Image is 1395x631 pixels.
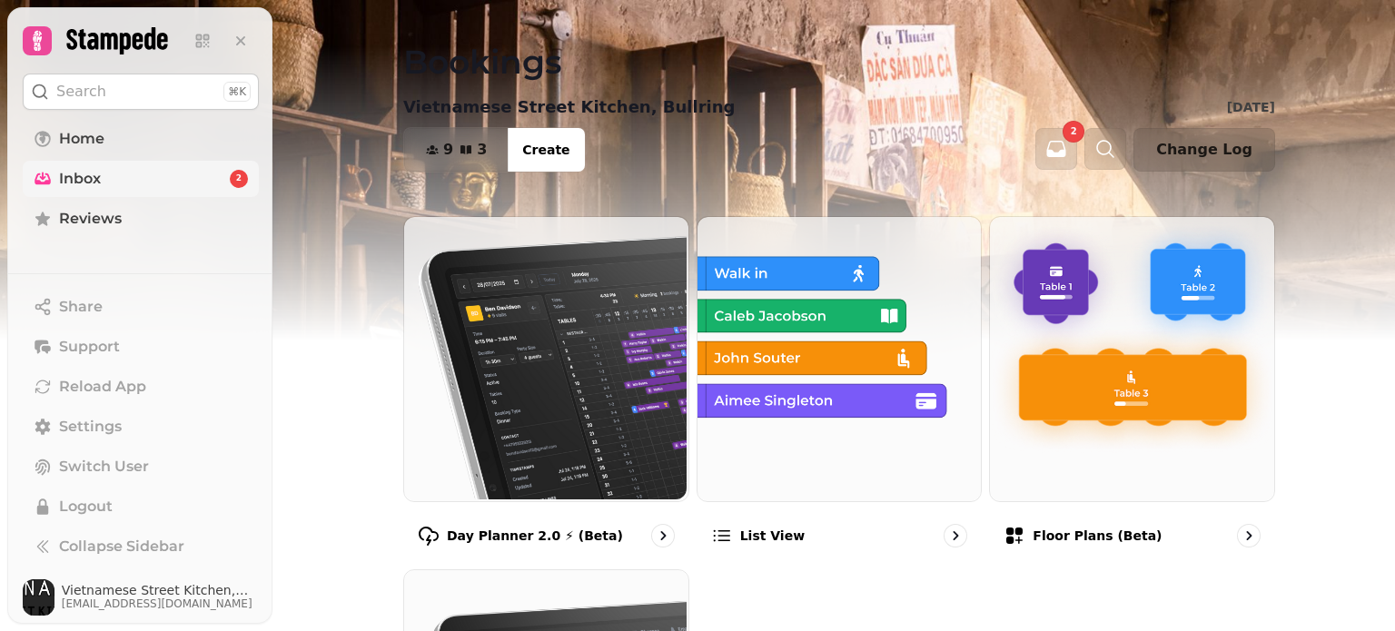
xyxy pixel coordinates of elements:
[443,143,453,157] span: 9
[23,449,259,485] button: Switch User
[989,216,1275,562] a: Floor Plans (beta)Floor Plans (beta)
[23,289,259,325] button: Share
[1227,98,1275,116] p: [DATE]
[23,369,259,405] button: Reload App
[697,216,983,562] a: List viewList view
[1033,527,1162,545] p: Floor Plans (beta)
[59,456,149,478] span: Switch User
[23,329,259,365] button: Support
[62,584,259,596] span: Vietnamese Street Kitchen, Bullring
[59,376,146,398] span: Reload App
[23,121,259,157] a: Home
[59,536,184,557] span: Collapse Sidebar
[1240,527,1258,545] svg: go to
[59,336,120,358] span: Support
[946,527,965,545] svg: go to
[522,143,569,156] span: Create
[23,74,259,110] button: Search⌘K
[23,579,259,616] button: User avatarVietnamese Street Kitchen, Bullring[EMAIL_ADDRESS][DOMAIN_NAME]
[56,81,106,103] p: Search
[62,596,259,611] span: [EMAIL_ADDRESS][DOMAIN_NAME]
[23,201,259,237] a: Reviews
[1156,143,1252,157] span: Change Log
[403,216,689,562] a: Day Planner 2.0 ⚡ (Beta)Day Planner 2.0 ⚡ (Beta)
[59,496,113,518] span: Logout
[223,82,251,102] div: ⌘K
[23,579,54,616] img: User avatar
[402,215,687,499] img: Day Planner 2.0 ⚡ (Beta)
[23,409,259,445] a: Settings
[988,215,1272,499] img: Floor Plans (beta)
[59,296,103,318] span: Share
[1071,127,1077,136] span: 2
[23,528,259,565] button: Collapse Sidebar
[654,527,672,545] svg: go to
[477,143,487,157] span: 3
[23,161,259,197] a: Inbox2
[696,215,980,499] img: List view
[23,488,259,525] button: Logout
[59,208,122,230] span: Reviews
[740,527,805,545] p: List view
[404,128,509,172] button: 93
[403,94,735,120] p: Vietnamese Street Kitchen, Bullring
[59,416,122,438] span: Settings
[508,128,584,172] button: Create
[236,173,242,185] span: 2
[59,168,101,190] span: Inbox
[1133,128,1275,172] button: Change Log
[447,527,623,545] p: Day Planner 2.0 ⚡ (Beta)
[59,128,104,150] span: Home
